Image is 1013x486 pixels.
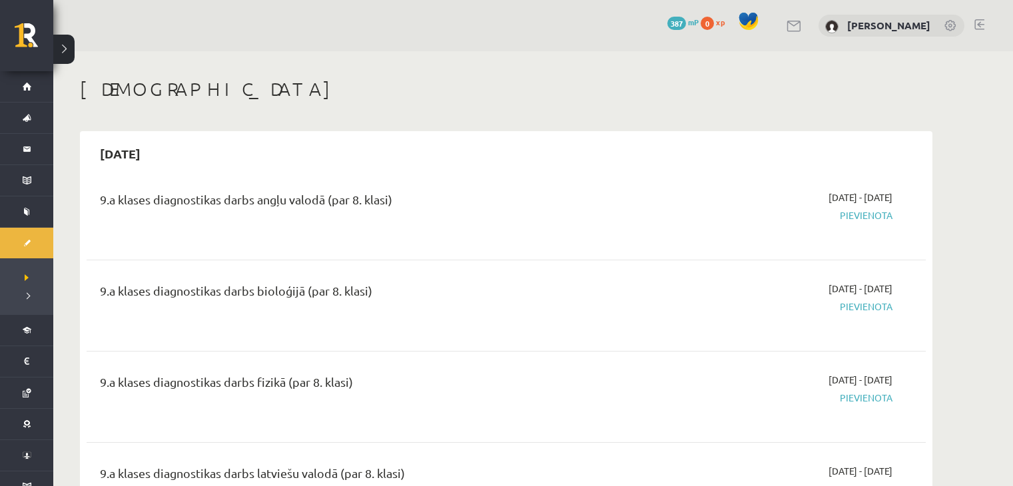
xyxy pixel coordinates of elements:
div: 9.a klases diagnostikas darbs fizikā (par 8. klasi) [100,373,621,397]
img: Timofejs Bondarenko [825,20,839,33]
a: 387 mP [667,17,699,27]
span: Pievienota [641,391,892,405]
span: 387 [667,17,686,30]
span: [DATE] - [DATE] [829,373,892,387]
span: xp [716,17,725,27]
span: 0 [701,17,714,30]
span: [DATE] - [DATE] [829,190,892,204]
span: Pievienota [641,300,892,314]
h1: [DEMOGRAPHIC_DATA] [80,78,932,101]
div: 9.a klases diagnostikas darbs bioloģijā (par 8. klasi) [100,282,621,306]
h2: [DATE] [87,138,154,169]
div: 9.a klases diagnostikas darbs angļu valodā (par 8. klasi) [100,190,621,215]
span: [DATE] - [DATE] [829,282,892,296]
a: Rīgas 1. Tālmācības vidusskola [15,23,53,57]
span: Pievienota [641,208,892,222]
a: 0 xp [701,17,731,27]
span: mP [688,17,699,27]
span: [DATE] - [DATE] [829,464,892,478]
a: [PERSON_NAME] [847,19,930,32]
